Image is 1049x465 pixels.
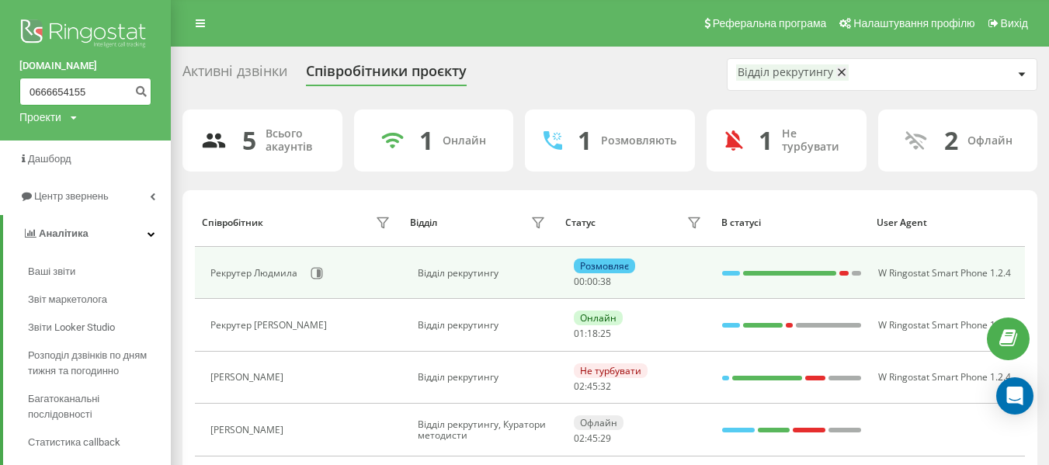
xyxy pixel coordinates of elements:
[34,190,109,202] span: Центр звернень
[587,432,598,445] span: 45
[578,126,592,155] div: 1
[19,58,151,74] a: [DOMAIN_NAME]
[202,217,263,228] div: Співробітник
[574,380,585,393] span: 02
[19,109,61,125] div: Проекти
[574,259,635,273] div: Розмовляє
[574,311,623,325] div: Онлайн
[738,66,833,79] div: Відділ рекрутингу
[28,292,107,307] span: Звіт маркетолога
[1001,17,1028,29] span: Вихід
[574,275,585,288] span: 00
[418,372,549,383] div: Відділ рекрутингу
[28,314,171,342] a: Звіти Looker Studio
[565,217,596,228] div: Статус
[600,380,611,393] span: 32
[28,348,163,379] span: Розподіл дзвінків по дням тижня та погодинно
[182,63,287,87] div: Активні дзвінки
[28,435,120,450] span: Статистика callback
[967,134,1013,147] div: Офлайн
[944,126,958,155] div: 2
[721,217,863,228] div: В статусі
[574,327,585,340] span: 01
[210,425,287,436] div: [PERSON_NAME]
[3,215,171,252] a: Аналiтика
[28,320,115,335] span: Звіти Looker Studio
[600,327,611,340] span: 25
[28,342,171,385] a: Розподіл дзвінків по дням тижня та погодинно
[210,268,301,279] div: Рекрутер Людмила
[39,227,89,239] span: Аналiтика
[600,275,611,288] span: 38
[418,320,549,331] div: Відділ рекрутингу
[419,126,433,155] div: 1
[574,381,611,392] div: : :
[28,286,171,314] a: Звіт маркетолога
[878,318,1011,331] span: W Ringostat Smart Phone 1.2.4
[28,258,171,286] a: Ваші звіти
[574,328,611,339] div: : :
[242,126,256,155] div: 5
[996,377,1033,415] div: Open Intercom Messenger
[574,432,585,445] span: 02
[574,363,648,378] div: Не турбувати
[443,134,486,147] div: Онлайн
[19,16,151,54] img: Ringostat logo
[306,63,467,87] div: Співробітники проєкту
[878,370,1011,383] span: W Ringostat Smart Phone 1.2.4
[600,432,611,445] span: 29
[601,134,676,147] div: Розмовляють
[210,320,331,331] div: Рекрутер [PERSON_NAME]
[28,429,171,456] a: Статистика callback
[28,391,163,422] span: Багатоканальні послідовності
[759,126,773,155] div: 1
[28,153,71,165] span: Дашборд
[418,268,549,279] div: Відділ рекрутингу
[713,17,827,29] span: Реферальна програма
[587,275,598,288] span: 00
[587,327,598,340] span: 18
[418,419,549,442] div: Відділ рекрутингу, Куратори методисти
[19,78,151,106] input: Пошук за номером
[28,264,75,279] span: Ваші звіти
[28,385,171,429] a: Багатоканальні послідовності
[853,17,974,29] span: Налаштування профілю
[410,217,437,228] div: Відділ
[878,266,1011,279] span: W Ringostat Smart Phone 1.2.4
[877,217,1018,228] div: User Agent
[210,372,287,383] div: [PERSON_NAME]
[266,127,324,154] div: Всього акаунтів
[587,380,598,393] span: 45
[782,127,848,154] div: Не турбувати
[574,433,611,444] div: : :
[574,415,623,430] div: Офлайн
[574,276,611,287] div: : :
